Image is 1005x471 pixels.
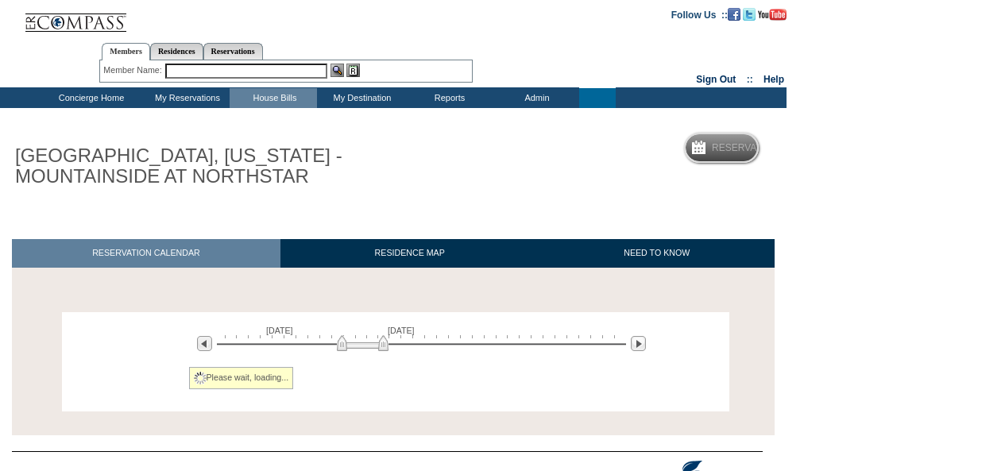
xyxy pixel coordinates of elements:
img: Follow us on Twitter [743,8,756,21]
div: Please wait, loading... [189,367,294,389]
img: Next [631,336,646,351]
a: Residences [150,43,203,60]
a: Members [102,43,150,60]
img: Become our fan on Facebook [728,8,740,21]
a: RESERVATION CALENDAR [12,239,280,267]
span: [DATE] [266,326,293,335]
img: Reservations [346,64,360,77]
span: [DATE] [388,326,415,335]
a: NEED TO KNOW [539,239,775,267]
td: My Reservations [142,88,230,108]
a: Subscribe to our YouTube Channel [758,9,787,18]
td: House Bills [230,88,317,108]
td: Concierge Home [37,88,142,108]
a: Reservations [203,43,263,60]
span: :: [747,74,753,85]
a: Sign Out [696,74,736,85]
a: Help [763,74,784,85]
td: Reports [404,88,492,108]
td: My Destination [317,88,404,108]
a: Follow us on Twitter [743,9,756,18]
img: Previous [197,336,212,351]
td: Admin [492,88,579,108]
h5: Reservation Calendar [712,143,833,153]
td: Follow Us :: [671,8,728,21]
h1: [GEOGRAPHIC_DATA], [US_STATE] - MOUNTAINSIDE AT NORTHSTAR [12,142,368,191]
img: View [330,64,344,77]
img: spinner2.gif [194,372,207,384]
a: Become our fan on Facebook [728,9,740,18]
img: Subscribe to our YouTube Channel [758,9,787,21]
a: RESIDENCE MAP [280,239,539,267]
div: Member Name: [103,64,164,77]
